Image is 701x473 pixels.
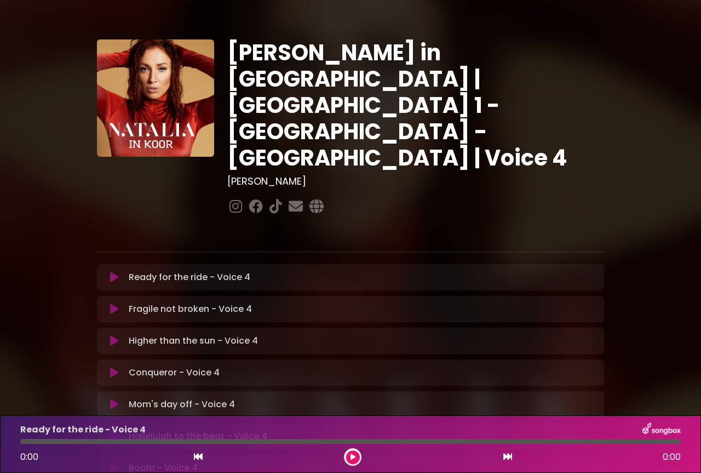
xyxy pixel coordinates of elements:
p: Conqueror - Voice 4 [129,366,220,379]
img: songbox-logo-white.png [642,423,681,437]
span: 0:00 [663,451,681,464]
p: Fragile not broken - Voice 4 [129,303,252,316]
p: Ready for the ride - Voice 4 [129,271,250,284]
span: 0:00 [20,451,38,463]
p: Ready for the ride - Voice 4 [20,423,146,436]
img: YTVS25JmS9CLUqXqkEhs [97,39,214,157]
h3: [PERSON_NAME] [227,175,605,187]
h1: [PERSON_NAME] in [GEOGRAPHIC_DATA] | [GEOGRAPHIC_DATA] 1 - [GEOGRAPHIC_DATA] - [GEOGRAPHIC_DATA] ... [227,39,605,171]
p: Higher than the sun - Voice 4 [129,334,258,347]
p: Mom's day off - Voice 4 [129,398,235,411]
